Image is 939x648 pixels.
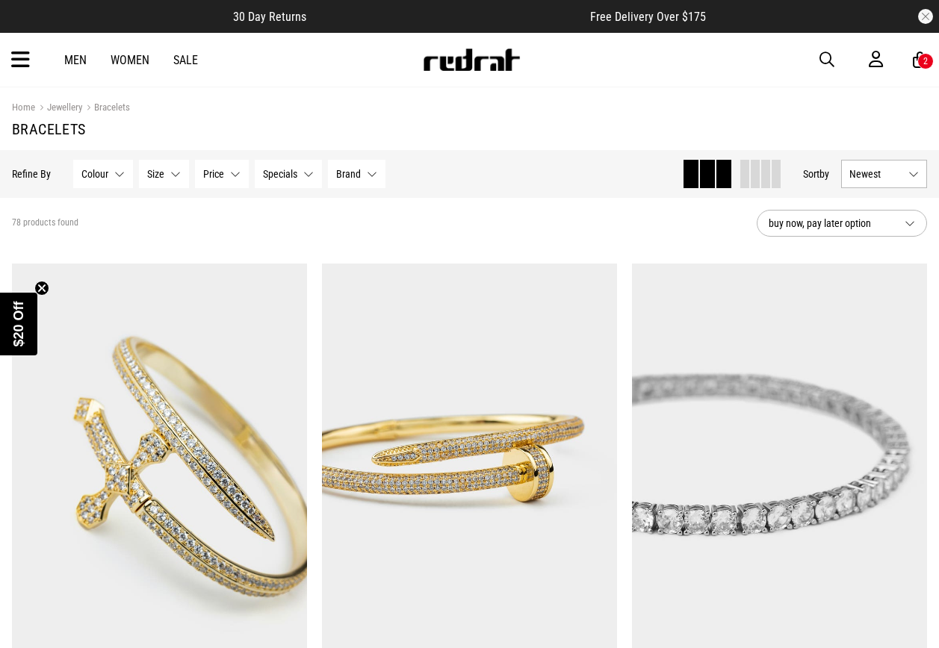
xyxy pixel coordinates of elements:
[147,168,164,180] span: Size
[336,9,560,24] iframe: Customer reviews powered by Trustpilot
[263,168,297,180] span: Specials
[12,168,51,180] p: Refine By
[757,210,927,237] button: buy now, pay later option
[819,168,829,180] span: by
[111,53,149,67] a: Women
[923,56,928,66] div: 2
[422,49,521,71] img: Redrat logo
[173,53,198,67] a: Sale
[336,168,361,180] span: Brand
[35,102,82,116] a: Jewellery
[328,160,385,188] button: Brand
[255,160,322,188] button: Specials
[841,160,927,188] button: Newest
[64,53,87,67] a: Men
[590,10,706,24] span: Free Delivery Over $175
[81,168,108,180] span: Colour
[73,160,133,188] button: Colour
[233,10,306,24] span: 30 Day Returns
[849,168,902,180] span: Newest
[913,52,927,68] a: 2
[203,168,224,180] span: Price
[195,160,249,188] button: Price
[12,102,35,113] a: Home
[82,102,130,116] a: Bracelets
[139,160,189,188] button: Size
[769,214,893,232] span: buy now, pay later option
[11,301,26,346] span: $20 Off
[12,217,78,229] span: 78 products found
[12,120,927,138] h1: Bracelets
[803,165,829,183] button: Sortby
[34,281,49,296] button: Close teaser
